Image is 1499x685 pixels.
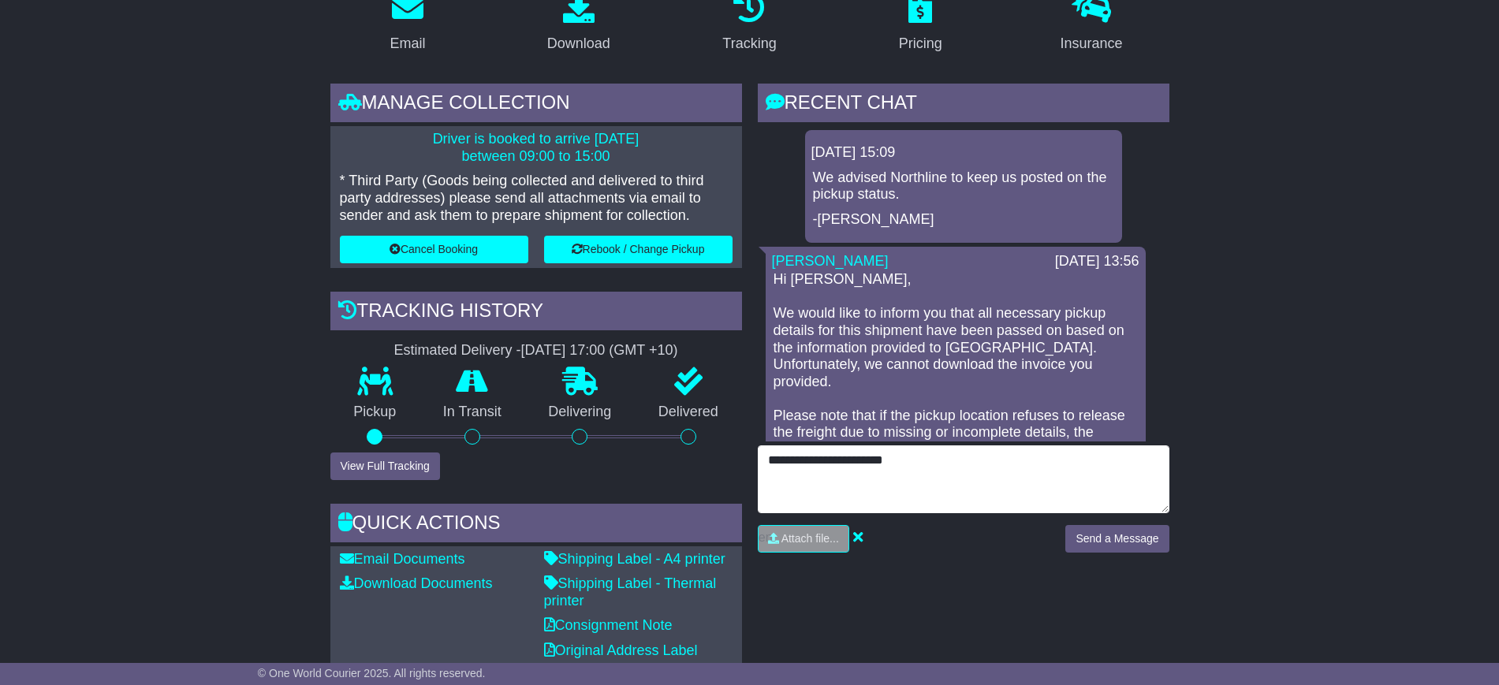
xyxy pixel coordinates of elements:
button: View Full Tracking [330,452,440,480]
a: Shipping Label - A4 printer [544,551,725,567]
p: Delivered [635,404,742,421]
div: [DATE] 13:56 [1055,253,1139,270]
a: Consignment Note [544,617,673,633]
a: Download Documents [340,575,493,591]
button: Send a Message [1065,525,1169,553]
span: © One World Courier 2025. All rights reserved. [258,667,486,679]
a: Original Address Label [544,642,698,658]
div: Tracking history [330,292,742,334]
div: [DATE] 15:09 [811,144,1116,162]
div: [DATE] 17:00 (GMT +10) [521,342,678,359]
a: Shipping Label - Thermal printer [544,575,717,609]
p: Pickup [330,404,420,421]
p: Driver is booked to arrive [DATE] between 09:00 to 15:00 [340,131,733,165]
div: Insurance [1061,33,1123,54]
p: Delivering [525,404,636,421]
div: Tracking [722,33,776,54]
div: Pricing [899,33,942,54]
p: In Transit [419,404,525,421]
p: * Third Party (Goods being collected and delivered to third party addresses) please send all atta... [340,173,733,224]
a: [PERSON_NAME] [772,253,889,269]
div: Download [547,33,610,54]
div: RECENT CHAT [758,84,1169,126]
div: Estimated Delivery - [330,342,742,359]
div: Email [390,33,425,54]
a: Email Documents [340,551,465,567]
button: Rebook / Change Pickup [544,236,733,263]
p: Hi [PERSON_NAME], We would like to inform you that all necessary pickup details for this shipment... [774,271,1138,612]
div: Manage collection [330,84,742,126]
button: Cancel Booking [340,236,528,263]
div: Quick Actions [330,504,742,546]
p: -[PERSON_NAME] [813,211,1114,229]
p: We advised Northline to keep us posted on the pickup status. [813,169,1114,203]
